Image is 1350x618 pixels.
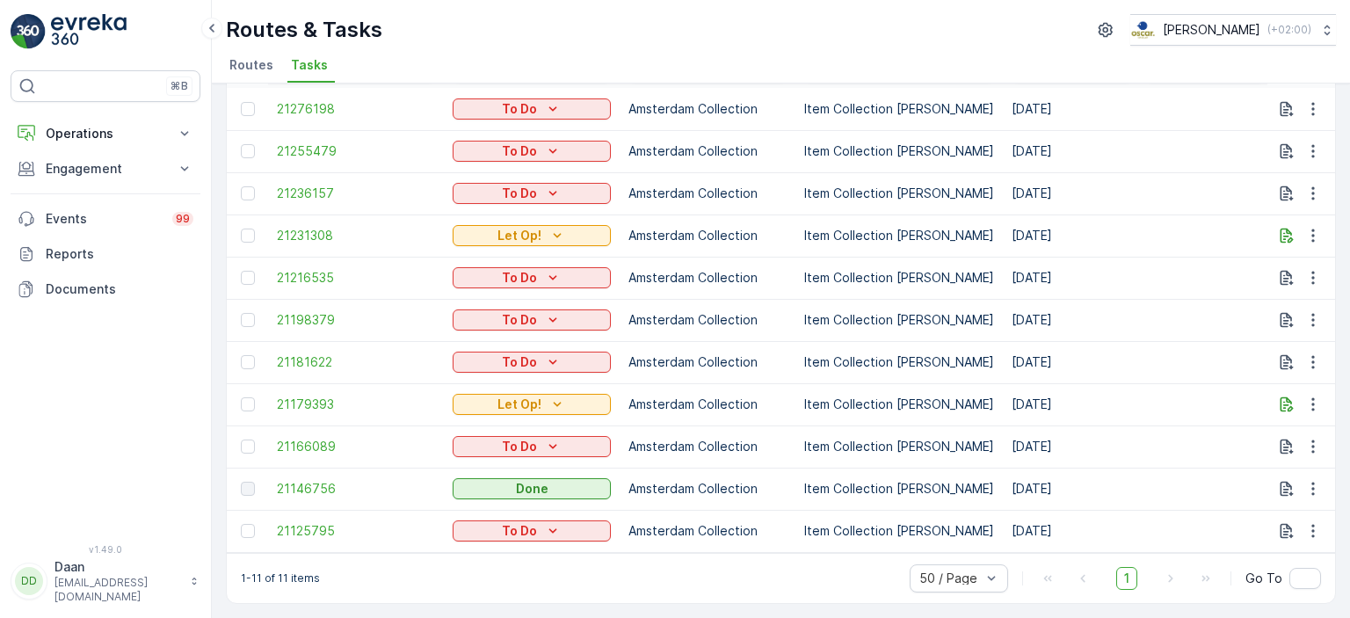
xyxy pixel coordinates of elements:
[241,229,255,243] div: Toggle Row Selected
[453,478,611,499] button: Done
[1130,20,1156,40] img: basis-logo_rgb2x.png
[795,510,1003,552] td: Item Collection [PERSON_NAME]
[795,130,1003,172] td: Item Collection [PERSON_NAME]
[620,130,795,172] td: Amsterdam Collection
[795,299,1003,341] td: Item Collection [PERSON_NAME]
[11,151,200,186] button: Engagement
[453,225,611,246] button: Let Op!
[277,353,435,371] a: 21181622
[54,576,181,604] p: [EMAIL_ADDRESS][DOMAIN_NAME]
[502,522,537,540] p: To Do
[46,245,193,263] p: Reports
[1003,214,1274,257] td: [DATE]
[502,311,537,329] p: To Do
[795,88,1003,130] td: Item Collection [PERSON_NAME]
[277,142,435,160] a: 21255479
[11,14,46,49] img: logo
[277,396,435,413] a: 21179393
[453,183,611,204] button: To Do
[795,425,1003,468] td: Item Collection [PERSON_NAME]
[497,227,541,244] p: Let Op!
[171,79,188,93] p: ⌘B
[241,355,255,369] div: Toggle Row Selected
[1003,130,1274,172] td: [DATE]
[241,397,255,411] div: Toggle Row Selected
[277,311,435,329] a: 21198379
[453,352,611,373] button: To Do
[1003,299,1274,341] td: [DATE]
[277,480,435,498] a: 21146756
[1003,383,1274,425] td: [DATE]
[620,468,795,510] td: Amsterdam Collection
[453,394,611,415] button: Let Op!
[502,185,537,202] p: To Do
[241,482,255,496] div: Toggle Row Selected
[277,185,435,202] a: 21236157
[1003,341,1274,383] td: [DATE]
[241,271,255,285] div: Toggle Row Selected
[11,544,200,555] span: v 1.49.0
[620,88,795,130] td: Amsterdam Collection
[620,214,795,257] td: Amsterdam Collection
[620,341,795,383] td: Amsterdam Collection
[502,100,537,118] p: To Do
[277,227,435,244] a: 21231308
[1163,21,1260,39] p: [PERSON_NAME]
[795,383,1003,425] td: Item Collection [PERSON_NAME]
[795,341,1003,383] td: Item Collection [PERSON_NAME]
[795,468,1003,510] td: Item Collection [PERSON_NAME]
[1003,172,1274,214] td: [DATE]
[241,186,255,200] div: Toggle Row Selected
[11,201,200,236] a: Events99
[1267,23,1311,37] p: ( +02:00 )
[11,236,200,272] a: Reports
[516,480,548,498] p: Done
[277,522,435,540] a: 21125795
[46,280,193,298] p: Documents
[46,160,165,178] p: Engagement
[241,313,255,327] div: Toggle Row Selected
[291,56,328,74] span: Tasks
[277,438,435,455] span: 21166089
[15,567,43,595] div: DD
[795,257,1003,299] td: Item Collection [PERSON_NAME]
[51,14,127,49] img: logo_light-DOdMpM7g.png
[1003,425,1274,468] td: [DATE]
[502,353,537,371] p: To Do
[795,172,1003,214] td: Item Collection [PERSON_NAME]
[226,16,382,44] p: Routes & Tasks
[453,309,611,331] button: To Do
[241,524,255,538] div: Toggle Row Selected
[502,142,537,160] p: To Do
[453,520,611,542] button: To Do
[277,269,435,287] a: 21216535
[229,56,273,74] span: Routes
[795,214,1003,257] td: Item Collection [PERSON_NAME]
[1130,14,1336,46] button: [PERSON_NAME](+02:00)
[1003,257,1274,299] td: [DATE]
[11,272,200,307] a: Documents
[502,438,537,455] p: To Do
[502,269,537,287] p: To Do
[620,383,795,425] td: Amsterdam Collection
[620,510,795,552] td: Amsterdam Collection
[1003,88,1274,130] td: [DATE]
[176,212,190,226] p: 99
[620,257,795,299] td: Amsterdam Collection
[453,436,611,457] button: To Do
[1245,570,1282,587] span: Go To
[1116,567,1137,590] span: 1
[497,396,541,413] p: Let Op!
[11,558,200,604] button: DDDaan[EMAIL_ADDRESS][DOMAIN_NAME]
[241,571,320,585] p: 1-11 of 11 items
[46,210,162,228] p: Events
[620,172,795,214] td: Amsterdam Collection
